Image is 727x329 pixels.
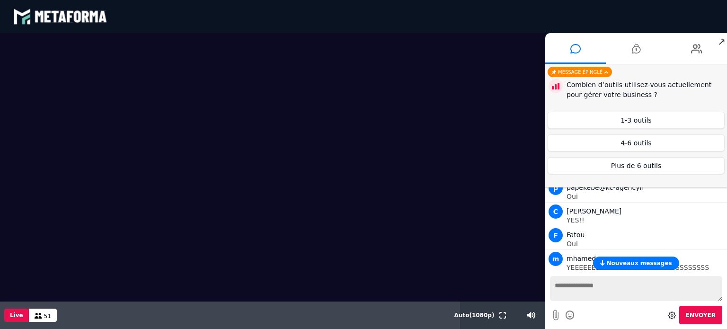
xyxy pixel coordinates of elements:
[567,240,725,247] p: Oui
[4,309,29,322] button: Live
[606,260,672,267] span: Nouveaux messages
[567,193,725,200] p: Oui
[549,205,563,219] span: C
[686,312,716,319] span: Envoyer
[567,217,725,223] p: YES!!
[567,184,645,191] span: papekebe@kc-agencyfr
[549,228,563,242] span: F
[548,134,725,151] button: 4-6 outils
[593,257,679,270] button: Nouveaux messages
[567,264,725,271] p: YEEEEEEEEEEEEEEEEEESSSSSSSSSSSSSSS
[567,80,725,100] div: Combien d’outils utilisez-vous actuellement pour gérer votre business ?
[567,207,621,215] span: [PERSON_NAME]
[567,231,585,239] span: Fatou
[567,255,596,262] span: mhamed
[548,157,725,174] button: Plus de 6 outils
[548,112,725,129] button: 1-3 outils
[549,252,563,266] span: m
[452,302,496,329] button: Auto(1080p)
[548,67,612,77] div: Message épinglé
[716,33,727,50] span: ↗
[44,313,51,320] span: 51
[679,306,722,324] button: Envoyer
[549,181,563,195] span: p
[454,312,495,319] span: Auto ( 1080 p)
